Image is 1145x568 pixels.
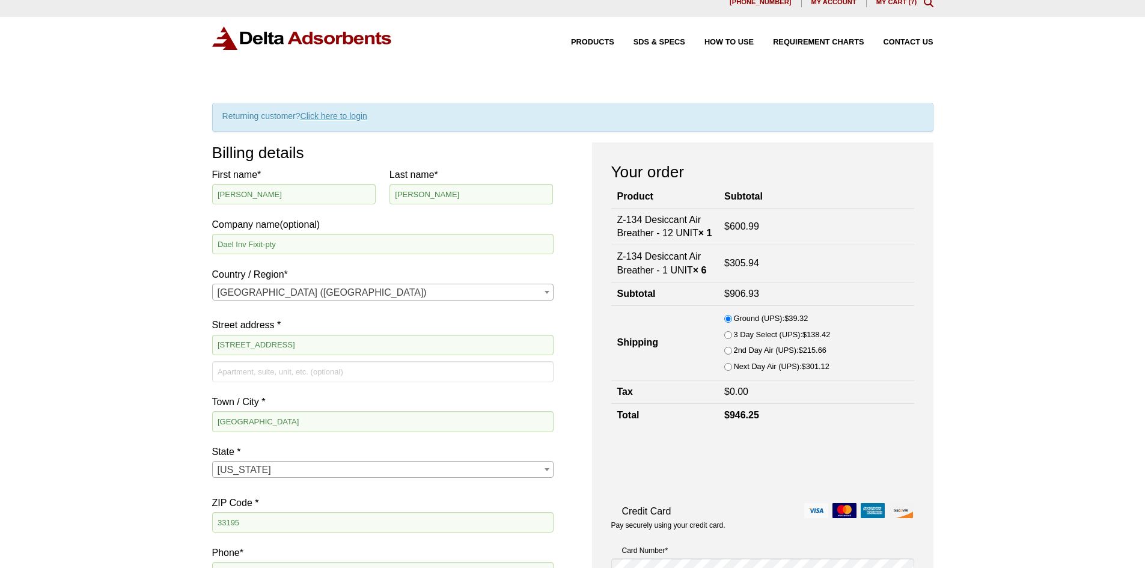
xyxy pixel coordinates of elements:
[864,38,933,46] a: Contact Us
[212,361,554,382] input: Apartment, suite, unit, etc. (optional)
[724,386,748,397] bdi: 0.00
[734,328,831,341] label: 3 Day Select (UPS):
[724,221,730,231] span: $
[724,410,759,420] bdi: 946.25
[802,362,829,371] bdi: 301.12
[212,444,554,460] label: State
[212,495,554,511] label: ZIP Code
[571,38,614,46] span: Products
[784,314,808,323] bdi: 39.32
[802,330,830,339] bdi: 138.42
[212,394,554,410] label: Town / City
[889,503,913,518] img: discover
[799,346,803,355] span: $
[212,284,554,301] span: Country / Region
[611,208,718,245] td: Z-134 Desiccant Air Breather - 12 UNIT
[724,410,730,420] span: $
[718,186,914,208] th: Subtotal
[884,38,933,46] span: Contact Us
[724,289,759,299] bdi: 906.93
[802,330,807,339] span: $
[861,503,885,518] img: amex
[724,221,759,231] bdi: 600.99
[773,38,864,46] span: Requirement Charts
[685,38,754,46] a: How to Use
[389,166,554,183] label: Last name
[212,26,392,50] img: Delta Adsorbents
[611,245,718,282] td: Z-134 Desiccant Air Breather - 1 UNIT
[213,284,553,301] span: United States (US)
[611,404,718,427] th: Total
[804,503,828,518] img: visa
[724,289,730,299] span: $
[724,258,730,268] span: $
[301,111,367,121] a: Click here to login
[611,282,718,306] th: Subtotal
[212,166,376,183] label: First name
[212,266,554,282] label: Country / Region
[611,162,914,182] h3: Your order
[611,186,718,208] th: Product
[212,545,554,561] label: Phone
[734,344,826,357] label: 2nd Day Air (UPS):
[799,346,826,355] bdi: 215.66
[611,440,794,487] iframe: reCAPTCHA
[698,228,712,238] strong: × 1
[611,545,914,557] label: Card Number
[704,38,754,46] span: How to Use
[693,265,707,275] strong: × 6
[634,38,685,46] span: SDS & SPECS
[212,317,554,333] label: Street address
[784,314,789,323] span: $
[724,258,759,268] bdi: 305.94
[734,312,808,325] label: Ground (UPS):
[611,380,718,403] th: Tax
[213,462,553,478] span: Florida
[724,386,730,397] span: $
[212,142,554,163] h3: Billing details
[611,306,718,380] th: Shipping
[212,166,554,233] label: Company name
[212,461,554,478] span: State
[279,219,320,230] span: (optional)
[754,38,864,46] a: Requirement Charts
[611,521,914,531] p: Pay securely using your credit card.
[212,335,554,355] input: House number and street name
[734,360,829,373] label: Next Day Air (UPS):
[212,103,933,132] div: Returning customer?
[552,38,614,46] a: Products
[614,38,685,46] a: SDS & SPECS
[832,503,856,518] img: mastercard
[802,362,806,371] span: $
[611,503,914,519] label: Credit Card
